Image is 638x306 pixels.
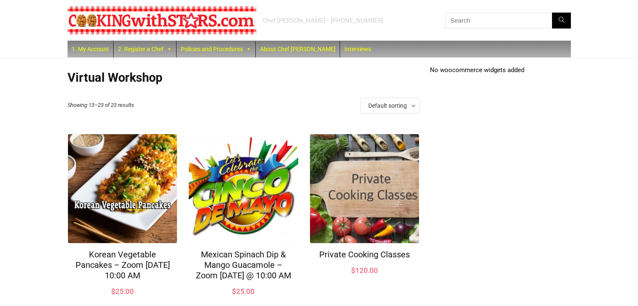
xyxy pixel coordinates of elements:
[111,287,134,296] bdi: 25.00
[189,134,298,243] img: Mexican Spinach Dip & Mango Guacamole – Zoom Sunday May the 4th, 2025 @ 10:00 AM
[351,266,378,275] bdi: 120.00
[263,16,383,25] div: Chef [PERSON_NAME] - [PHONE_NUMBER]
[430,66,571,74] p: No woocommerce widgets added
[196,249,291,280] a: Mexican Spinach Dip & Mango Guacamole – Zoom [DATE] @ 10:00 AM
[177,41,255,57] a: Policies and Procedures
[68,98,138,113] p: Showing 13–23 of 23 results
[68,41,113,57] a: 1. My Account
[68,6,256,34] img: Chef Paula's Cooking With Stars
[232,287,236,296] span: $
[351,266,355,275] span: $
[340,41,375,57] a: Interviews
[310,134,419,243] img: Private Cooking Classes
[319,249,410,259] a: Private Cooking Classes
[68,134,177,243] img: Korean Vegetable Pancakes – Zoom Sunday May 18th, 2025 @ 10:00 AM
[445,13,571,29] input: Search
[232,287,255,296] bdi: 25.00
[76,249,170,280] a: Korean Vegetable Pancakes – Zoom [DATE] 10:00 AM
[368,102,407,109] span: Default sorting
[111,287,115,296] span: $
[114,41,176,57] a: 2. Register a Chef
[256,41,340,57] a: About Chef [PERSON_NAME]
[552,13,571,29] button: Search
[68,70,420,85] h1: Virtual Workshop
